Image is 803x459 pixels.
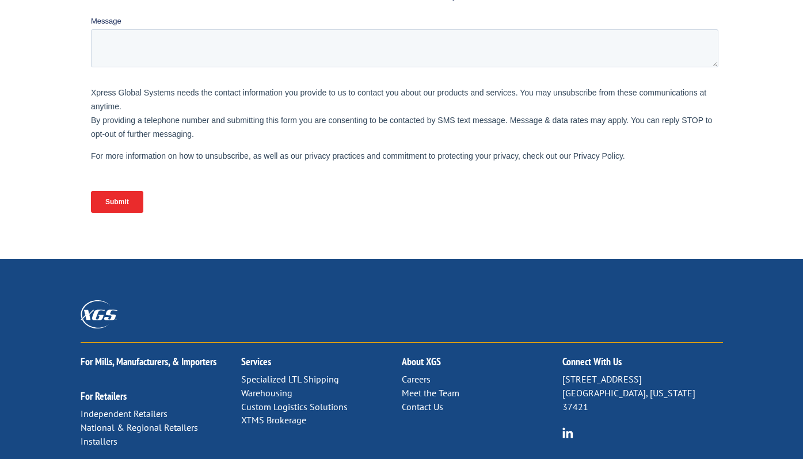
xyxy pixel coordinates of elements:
a: XTMS Brokerage [241,414,306,426]
a: For Retailers [81,389,127,403]
input: Contact by Email [319,113,326,121]
a: Custom Logistics Solutions [241,401,348,412]
a: About XGS [402,355,441,368]
a: Specialized LTL Shipping [241,373,339,385]
span: Phone number [316,48,365,57]
img: group-6 [562,427,573,438]
a: Installers [81,435,117,447]
span: Contact by Email [329,114,386,123]
a: Independent Retailers [81,408,168,419]
a: National & Regional Retailers [81,422,198,433]
a: For Mills, Manufacturers, & Importers [81,355,216,368]
span: Contact by Phone [329,129,389,138]
a: Services [241,355,271,368]
a: Warehousing [241,387,292,399]
a: Meet the Team [402,387,459,399]
p: [STREET_ADDRESS] [GEOGRAPHIC_DATA], [US_STATE] 37421 [562,373,723,414]
input: Contact by Phone [319,129,326,136]
h2: Connect With Us [562,357,723,373]
span: Contact Preference [316,95,380,104]
a: Careers [402,373,431,385]
span: Last name [316,1,351,10]
img: XGS_Logos_ALL_2024_All_White [81,300,117,328]
a: Contact Us [402,401,443,412]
